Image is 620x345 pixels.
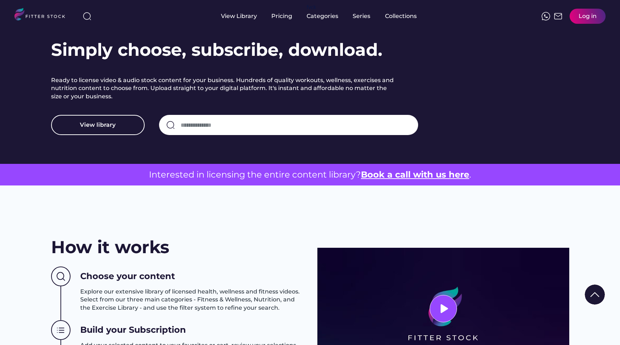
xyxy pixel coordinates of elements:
h2: How it works [51,235,169,259]
div: Collections [385,12,417,20]
button: View library [51,115,145,135]
div: Pricing [271,12,292,20]
img: Group%201000002438.svg [51,320,71,340]
div: View Library [221,12,257,20]
img: meteor-icons_whatsapp%20%281%29.svg [542,12,550,21]
h2: Ready to license video & audio stock content for your business. Hundreds of quality workouts, wel... [51,76,397,100]
img: search-normal.svg [166,121,175,129]
a: Book a call with us here [361,169,469,180]
img: search-normal%203.svg [83,12,91,21]
div: Series [353,12,371,20]
img: Frame%2051.svg [554,12,562,21]
div: Log in [579,12,597,20]
h3: Choose your content [80,270,175,282]
img: Group%201000002437%20%282%29.svg [51,266,71,287]
img: Group%201000002322%20%281%29.svg [585,284,605,305]
div: Categories [307,12,338,20]
h1: White-label content for fitness & wellness. Simply choose, subscribe, download. [51,14,433,62]
div: fvck [307,4,316,11]
h3: Explore our extensive library of licensed health, wellness and fitness videos. Select from our th... [80,288,303,312]
h3: Build your Subscription [80,324,186,336]
img: LOGO.svg [14,8,71,23]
